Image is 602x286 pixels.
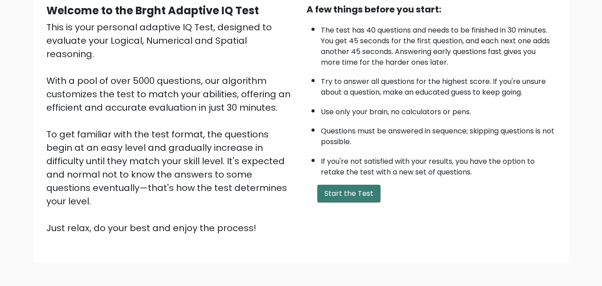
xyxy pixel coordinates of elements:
[46,3,259,18] b: Welcome to the Brght Adaptive IQ Test
[321,121,556,147] li: Questions must be answered in sequence; skipping questions is not possible.
[307,3,556,16] div: A few things before you start:
[317,185,381,203] button: Start the Test
[321,152,556,178] li: If you're not satisfied with your results, you have the option to retake the test with a new set ...
[321,102,556,117] li: Use only your brain, no calculators or pens.
[46,21,296,235] div: This is your personal adaptive IQ Test, designed to evaluate your Logical, Numerical and Spatial ...
[321,72,556,98] li: Try to answer all questions for the highest score. If you're unsure about a question, make an edu...
[321,21,556,68] li: The test has 40 questions and needs to be finished in 30 minutes. You get 45 seconds for the firs...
